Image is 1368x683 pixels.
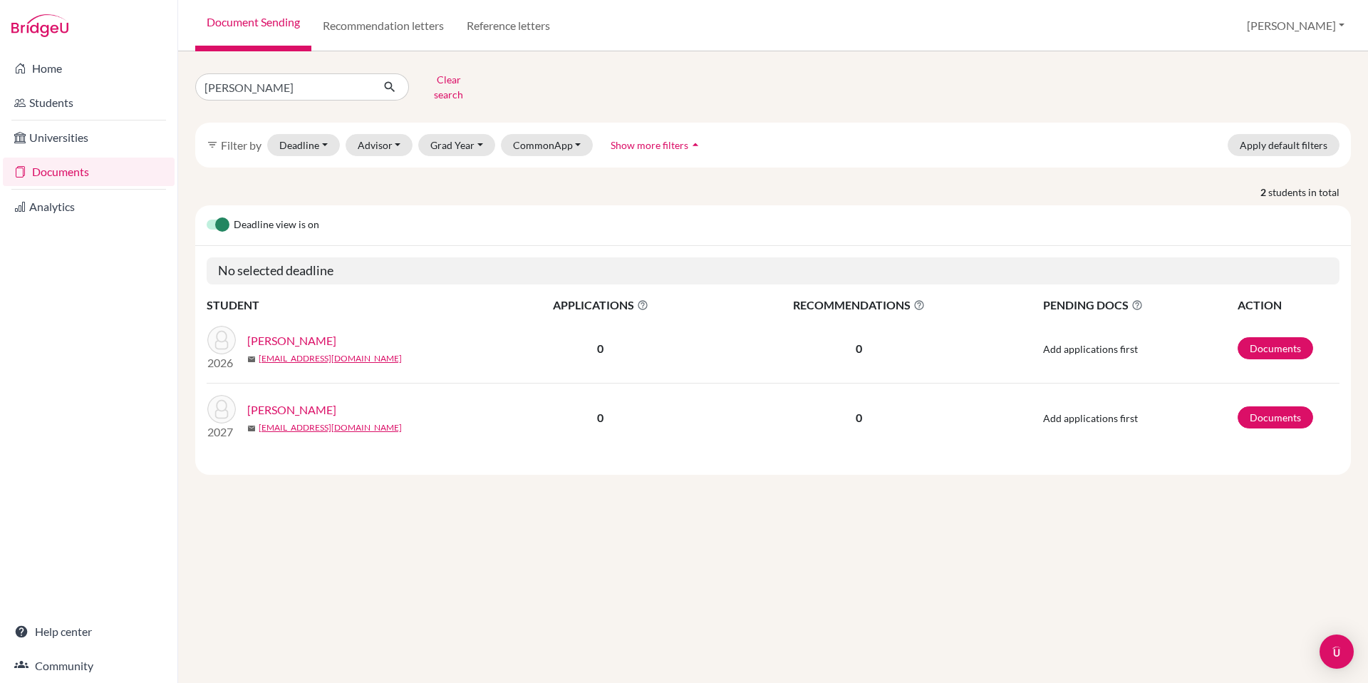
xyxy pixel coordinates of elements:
button: Grad Year [418,134,495,156]
span: students in total [1268,185,1351,200]
a: Home [3,54,175,83]
button: CommonApp [501,134,594,156]
p: 2026 [207,354,236,371]
img: Dowdy, Nathan [207,326,236,354]
img: Dowdy, Eden [207,395,236,423]
a: [PERSON_NAME] [247,332,336,349]
i: filter_list [207,139,218,150]
button: [PERSON_NAME] [1240,12,1351,39]
th: STUDENT [207,296,492,314]
span: Add applications first [1043,412,1138,424]
button: Deadline [267,134,340,156]
div: Open Intercom Messenger [1320,635,1354,669]
span: Deadline view is on [234,217,319,234]
input: Find student by name... [195,73,372,101]
a: Students [3,88,175,117]
h5: No selected deadline [207,257,1339,284]
a: Help center [3,617,175,646]
button: Show more filtersarrow_drop_up [598,134,715,156]
b: 0 [597,341,603,355]
span: PENDING DOCS [1043,297,1236,314]
p: 0 [710,409,1008,426]
a: Documents [1238,337,1313,359]
span: Show more filters [611,139,688,151]
a: Documents [3,158,175,186]
span: Filter by [221,138,261,152]
th: ACTION [1237,296,1339,314]
span: mail [247,355,256,364]
button: Apply default filters [1228,134,1339,156]
b: 0 [597,411,603,424]
a: Community [3,652,175,680]
p: 2027 [207,423,236,441]
i: arrow_drop_up [688,138,703,152]
a: Analytics [3,192,175,221]
a: Universities [3,123,175,152]
span: Add applications first [1043,343,1138,355]
img: Bridge-U [11,14,68,37]
a: Documents [1238,406,1313,428]
a: [EMAIL_ADDRESS][DOMAIN_NAME] [259,352,402,365]
p: 0 [710,340,1008,357]
span: mail [247,424,256,433]
a: [PERSON_NAME] [247,401,336,418]
span: APPLICATIONS [492,297,709,314]
a: [EMAIL_ADDRESS][DOMAIN_NAME] [259,421,402,434]
strong: 2 [1260,185,1268,200]
button: Clear search [409,68,488,106]
span: RECOMMENDATIONS [710,297,1008,314]
button: Advisor [346,134,413,156]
